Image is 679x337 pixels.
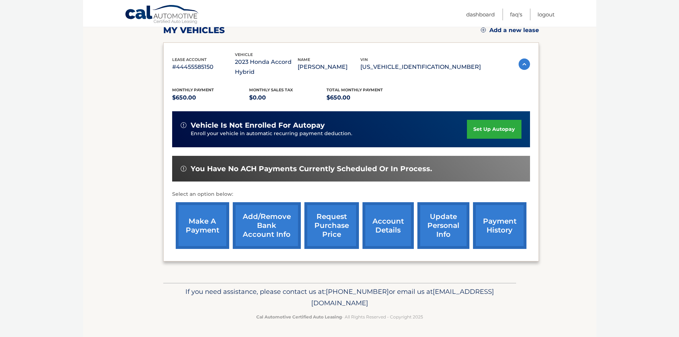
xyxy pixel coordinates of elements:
[360,62,481,72] p: [US_VEHICLE_IDENTIFICATION_NUMBER]
[176,202,229,249] a: make a payment
[473,202,526,249] a: payment history
[235,57,298,77] p: 2023 Honda Accord Hybrid
[326,287,389,296] span: [PHONE_NUMBER]
[181,166,186,172] img: alert-white.svg
[362,202,414,249] a: account details
[417,202,469,249] a: update personal info
[481,27,539,34] a: Add a new lease
[172,190,530,199] p: Select an option below:
[326,87,383,92] span: Total Monthly Payment
[326,93,404,103] p: $650.00
[249,93,326,103] p: $0.00
[172,57,207,62] span: lease account
[235,52,253,57] span: vehicle
[256,314,342,320] strong: Cal Automotive Certified Auto Leasing
[304,202,359,249] a: request purchase price
[191,164,432,173] span: You have no ACH payments currently scheduled or in process.
[360,57,368,62] span: vin
[519,58,530,70] img: accordion-active.svg
[298,57,310,62] span: name
[191,121,325,130] span: vehicle is not enrolled for autopay
[249,87,293,92] span: Monthly sales Tax
[537,9,555,20] a: Logout
[172,87,214,92] span: Monthly Payment
[172,62,235,72] p: #44455585150
[311,287,494,307] span: [EMAIL_ADDRESS][DOMAIN_NAME]
[168,313,511,321] p: - All Rights Reserved - Copyright 2025
[467,120,521,139] a: set up autopay
[481,27,486,32] img: add.svg
[191,130,467,138] p: Enroll your vehicle in automatic recurring payment deduction.
[233,202,301,249] a: Add/Remove bank account info
[181,122,186,128] img: alert-white.svg
[163,25,225,36] h2: my vehicles
[172,93,250,103] p: $650.00
[510,9,522,20] a: FAQ's
[298,62,360,72] p: [PERSON_NAME]
[466,9,495,20] a: Dashboard
[125,5,200,25] a: Cal Automotive
[168,286,511,309] p: If you need assistance, please contact us at: or email us at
